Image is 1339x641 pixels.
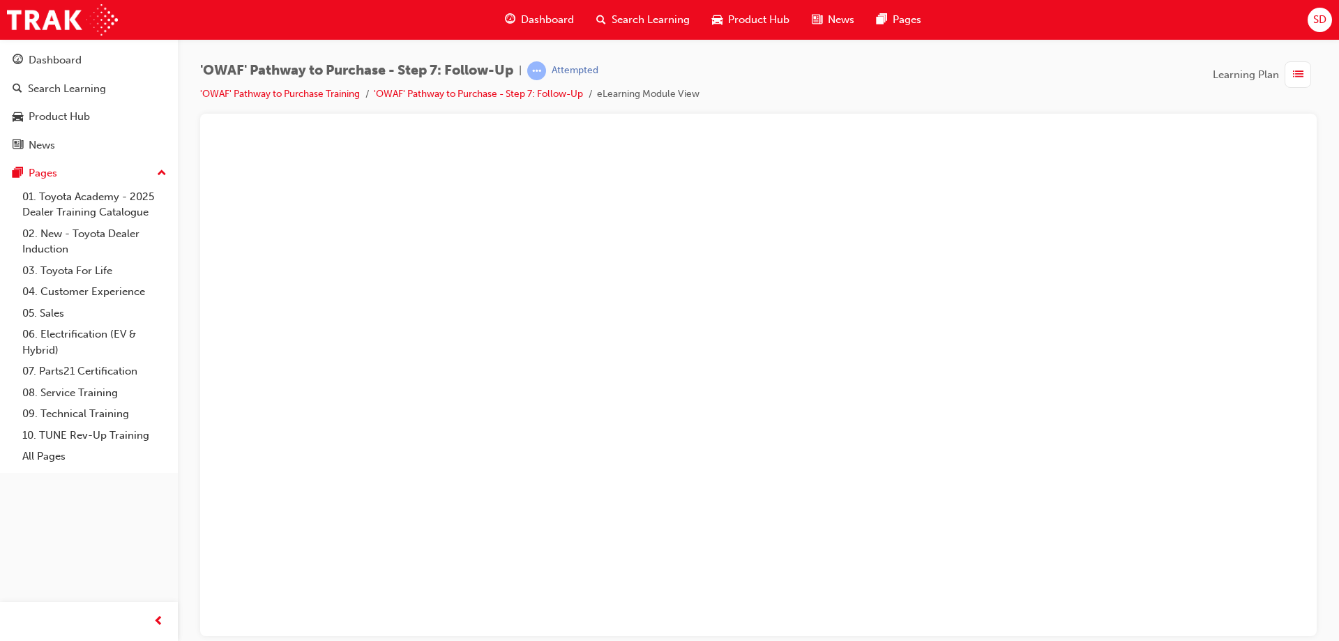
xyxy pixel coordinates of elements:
span: up-icon [157,165,167,183]
a: car-iconProduct Hub [701,6,801,34]
span: News [828,12,854,28]
span: learningRecordVerb_ATTEMPT-icon [527,61,546,80]
a: 01. Toyota Academy - 2025 Dealer Training Catalogue [17,186,172,223]
a: 03. Toyota For Life [17,260,172,282]
a: Search Learning [6,76,172,102]
span: Dashboard [521,12,574,28]
div: Dashboard [29,52,82,68]
span: Product Hub [728,12,789,28]
a: Product Hub [6,104,172,130]
div: Pages [29,165,57,181]
a: 10. TUNE Rev-Up Training [17,425,172,446]
span: search-icon [13,83,22,96]
div: Attempted [552,64,598,77]
span: guage-icon [13,54,23,67]
span: 'OWAF' Pathway to Purchase - Step 7: Follow-Up [200,63,513,79]
button: Pages [6,160,172,186]
a: 05. Sales [17,303,172,324]
div: News [29,137,55,153]
a: pages-iconPages [865,6,932,34]
span: search-icon [596,11,606,29]
a: 06. Electrification (EV & Hybrid) [17,324,172,361]
span: list-icon [1293,66,1303,84]
span: SD [1313,12,1326,28]
span: news-icon [812,11,822,29]
a: search-iconSearch Learning [585,6,701,34]
button: SD [1308,8,1332,32]
div: Product Hub [29,109,90,125]
span: car-icon [13,111,23,123]
div: Search Learning [28,81,106,97]
li: eLearning Module View [597,86,699,103]
button: DashboardSearch LearningProduct HubNews [6,45,172,160]
a: news-iconNews [801,6,865,34]
span: guage-icon [505,11,515,29]
span: Pages [893,12,921,28]
span: pages-icon [13,167,23,180]
span: Search Learning [612,12,690,28]
a: guage-iconDashboard [494,6,585,34]
a: 04. Customer Experience [17,281,172,303]
a: 'OWAF' Pathway to Purchase - Step 7: Follow-Up [374,88,583,100]
a: 08. Service Training [17,382,172,404]
a: Dashboard [6,47,172,73]
a: News [6,133,172,158]
img: Trak [7,4,118,36]
span: Learning Plan [1213,67,1279,83]
button: Learning Plan [1213,61,1317,88]
a: 'OWAF' Pathway to Purchase Training [200,88,360,100]
span: prev-icon [153,613,164,631]
span: pages-icon [877,11,887,29]
span: car-icon [712,11,723,29]
a: All Pages [17,446,172,467]
span: news-icon [13,139,23,152]
a: 09. Technical Training [17,403,172,425]
a: 07. Parts21 Certification [17,361,172,382]
a: 02. New - Toyota Dealer Induction [17,223,172,260]
span: | [519,63,522,79]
